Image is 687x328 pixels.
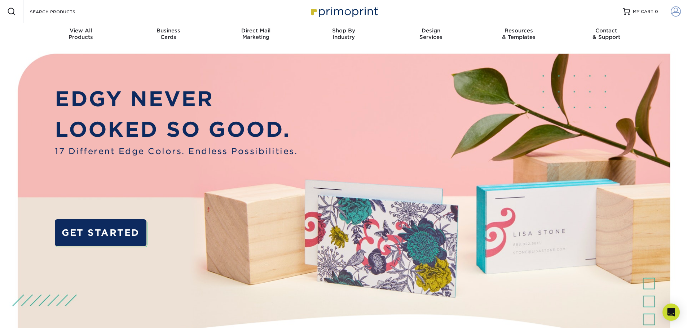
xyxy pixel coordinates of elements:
[29,7,100,16] input: SEARCH PRODUCTS.....
[563,23,650,46] a: Contact& Support
[124,27,212,34] span: Business
[212,27,300,40] div: Marketing
[387,27,475,40] div: Services
[2,306,61,325] iframe: Google Customer Reviews
[37,23,125,46] a: View AllProducts
[124,27,212,40] div: Cards
[563,27,650,34] span: Contact
[387,23,475,46] a: DesignServices
[475,23,563,46] a: Resources& Templates
[633,9,653,15] span: MY CART
[124,23,212,46] a: BusinessCards
[475,27,563,34] span: Resources
[37,27,125,34] span: View All
[662,304,680,321] div: Open Intercom Messenger
[563,27,650,40] div: & Support
[212,27,300,34] span: Direct Mail
[300,27,387,34] span: Shop By
[308,4,380,19] img: Primoprint
[300,23,387,46] a: Shop ByIndustry
[37,27,125,40] div: Products
[655,9,658,14] span: 0
[387,27,475,34] span: Design
[55,219,146,246] a: GET STARTED
[55,84,298,114] p: EDGY NEVER
[300,27,387,40] div: Industry
[55,145,298,157] span: 17 Different Edge Colors. Endless Possibilities.
[475,27,563,40] div: & Templates
[55,114,298,145] p: LOOKED SO GOOD.
[212,23,300,46] a: Direct MailMarketing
